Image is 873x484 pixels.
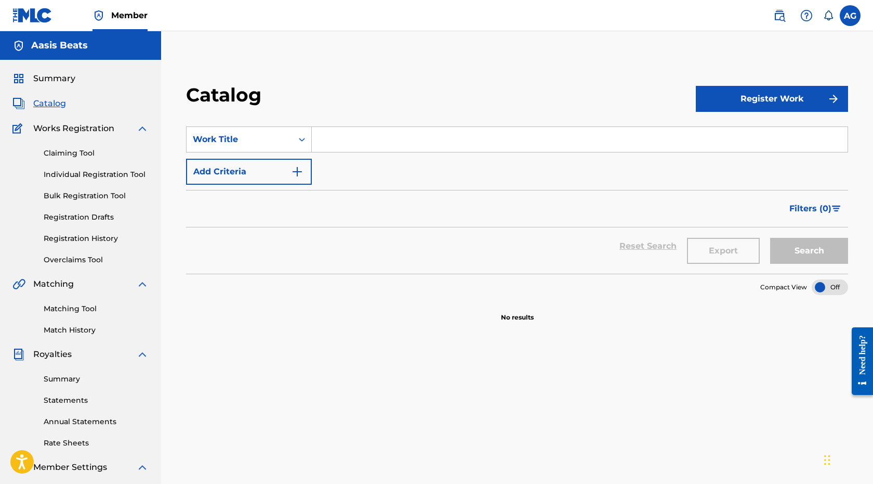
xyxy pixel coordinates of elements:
[760,283,807,292] span: Compact View
[44,303,149,314] a: Matching Tool
[12,40,25,52] img: Accounts
[136,122,149,135] img: expand
[12,8,52,23] img: MLC Logo
[12,97,66,110] a: CatalogCatalog
[111,9,148,21] span: Member
[44,148,149,159] a: Claiming Tool
[12,72,25,85] img: Summary
[789,202,831,215] span: Filters ( 0 )
[33,97,66,110] span: Catalog
[824,444,830,476] div: Drag
[44,374,149,385] a: Summary
[769,5,790,26] a: Public Search
[840,5,861,26] div: User Menu
[44,325,149,336] a: Match History
[186,83,267,107] h2: Catalog
[796,5,817,26] div: Help
[827,93,840,105] img: f7272a7cc735f4ea7f67.svg
[501,300,534,322] p: No results
[33,461,107,474] span: Member Settings
[193,133,286,146] div: Work Title
[12,348,25,361] img: Royalties
[33,278,74,290] span: Matching
[92,9,105,22] img: Top Rightsholder
[136,278,149,290] img: expand
[44,395,149,406] a: Statements
[186,126,848,274] form: Search Form
[44,233,149,244] a: Registration History
[136,348,149,361] img: expand
[136,461,149,474] img: expand
[31,40,88,52] h5: Aasis Beats
[12,72,75,85] a: SummarySummary
[832,206,841,212] img: filter
[844,319,873,404] iframe: Resource Center
[696,86,848,112] button: Register Work
[12,97,25,110] img: Catalog
[186,159,312,185] button: Add Criteria
[44,169,149,180] a: Individual Registration Tool
[44,254,149,265] a: Overclaims Tool
[33,72,75,85] span: Summary
[12,278,25,290] img: Matching
[783,196,848,222] button: Filters (0)
[33,348,72,361] span: Royalties
[44,212,149,223] a: Registration Drafts
[823,10,834,21] div: Notifications
[800,9,813,22] img: help
[44,190,149,201] a: Bulk Registration Tool
[821,434,873,484] iframe: Chat Widget
[33,122,114,135] span: Works Registration
[291,165,303,178] img: 9d2ae6d4665cec9f34b9.svg
[44,438,149,449] a: Rate Sheets
[44,416,149,427] a: Annual Statements
[773,9,786,22] img: search
[12,122,26,135] img: Works Registration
